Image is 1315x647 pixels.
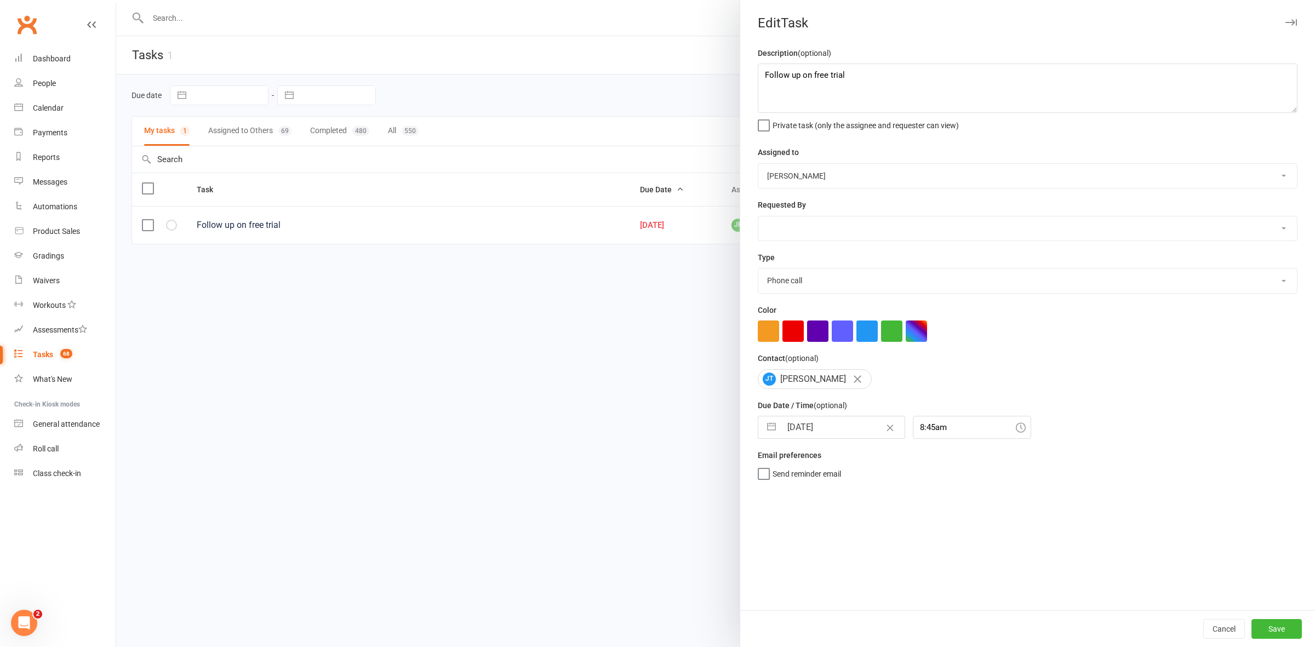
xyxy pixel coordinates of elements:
[14,318,116,342] a: Assessments
[33,375,72,383] div: What's New
[33,54,71,63] div: Dashboard
[60,349,72,358] span: 68
[33,276,60,285] div: Waivers
[1251,619,1302,639] button: Save
[33,350,53,359] div: Tasks
[14,244,116,268] a: Gradings
[758,251,775,264] label: Type
[773,466,841,478] span: Send reminder email
[33,444,59,453] div: Roll call
[33,104,64,112] div: Calendar
[14,71,116,96] a: People
[14,437,116,461] a: Roll call
[14,194,116,219] a: Automations
[14,412,116,437] a: General attendance kiosk mode
[14,145,116,170] a: Reports
[785,354,819,363] small: (optional)
[758,449,821,461] label: Email preferences
[758,304,776,316] label: Color
[881,417,900,438] button: Clear Date
[33,420,100,428] div: General attendance
[14,121,116,145] a: Payments
[33,301,66,310] div: Workouts
[33,202,77,211] div: Automations
[758,399,847,411] label: Due Date / Time
[14,96,116,121] a: Calendar
[14,461,116,486] a: Class kiosk mode
[1203,619,1245,639] button: Cancel
[33,153,60,162] div: Reports
[773,117,959,130] span: Private task (only the assignee and requester can view)
[33,79,56,88] div: People
[758,199,806,211] label: Requested By
[740,15,1315,31] div: Edit Task
[14,367,116,392] a: What's New
[758,352,819,364] label: Contact
[33,469,81,478] div: Class check-in
[33,227,80,236] div: Product Sales
[763,373,776,386] span: JT
[14,342,116,367] a: Tasks 68
[758,64,1297,113] textarea: Follow up on free trial
[798,49,831,58] small: (optional)
[14,293,116,318] a: Workouts
[33,128,67,137] div: Payments
[11,610,37,636] iframe: Intercom live chat
[33,325,87,334] div: Assessments
[14,219,116,244] a: Product Sales
[33,178,67,186] div: Messages
[758,146,799,158] label: Assigned to
[33,251,64,260] div: Gradings
[14,47,116,71] a: Dashboard
[758,47,831,59] label: Description
[14,268,116,293] a: Waivers
[814,401,847,410] small: (optional)
[13,11,41,38] a: Clubworx
[14,170,116,194] a: Messages
[33,610,42,619] span: 2
[758,369,872,389] div: [PERSON_NAME]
